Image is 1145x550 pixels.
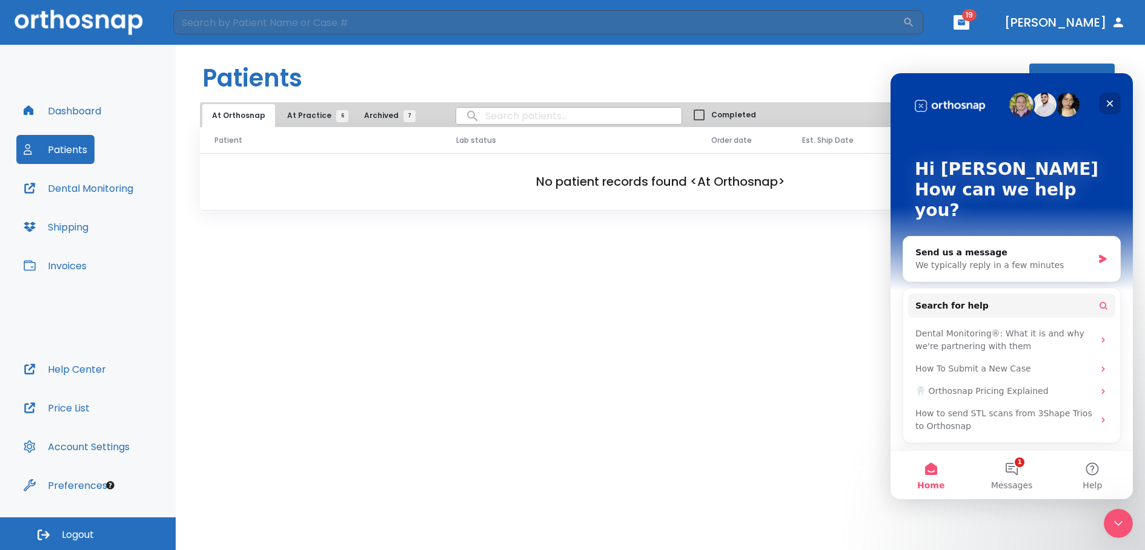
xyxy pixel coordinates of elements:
button: At Orthosnap [202,104,275,127]
img: Orthosnap [15,10,143,34]
span: Order date [711,135,752,146]
input: Search by Patient Name or Case # [173,10,903,34]
div: tabs [202,104,422,127]
span: Est. Ship Date [802,135,854,146]
button: [PERSON_NAME] [1000,11,1130,33]
span: 6 [336,110,348,122]
span: Lab status [456,135,496,146]
h1: Patients [202,60,302,96]
iframe: Intercom live chat [891,73,1133,499]
button: Dashboard [16,96,108,125]
button: Preferences [16,471,114,500]
button: Price List [16,393,97,422]
h2: No patient records found <At Orthosnap> [219,172,1101,191]
button: Help Center [16,355,113,384]
span: At Practice [287,110,342,121]
span: Completed [711,110,756,120]
div: Tooltip anchor [105,480,116,491]
button: + Create order [1029,64,1115,93]
span: 7 [403,110,416,122]
span: Archived [364,110,410,121]
span: 19 [962,9,977,21]
button: Invoices [16,251,94,280]
button: Shipping [16,212,96,241]
button: Patients [16,135,95,164]
span: Patient [214,135,242,146]
button: Account Settings [16,432,137,461]
iframe: Intercom live chat [1104,509,1133,538]
input: search [456,104,682,128]
button: Dental Monitoring [16,174,141,203]
span: Logout [62,528,94,542]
